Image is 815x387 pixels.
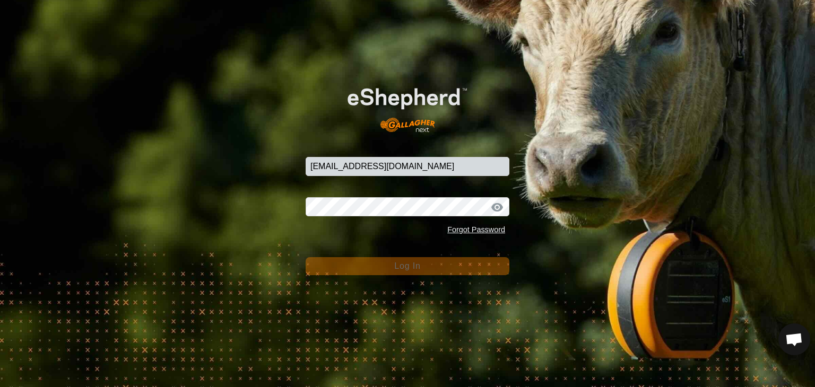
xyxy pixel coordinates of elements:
div: Open chat [778,323,810,355]
a: Forgot Password [447,225,505,234]
input: Email Address [306,157,509,176]
img: E-shepherd Logo [326,71,489,140]
span: Log In [394,261,420,270]
button: Log In [306,257,509,275]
